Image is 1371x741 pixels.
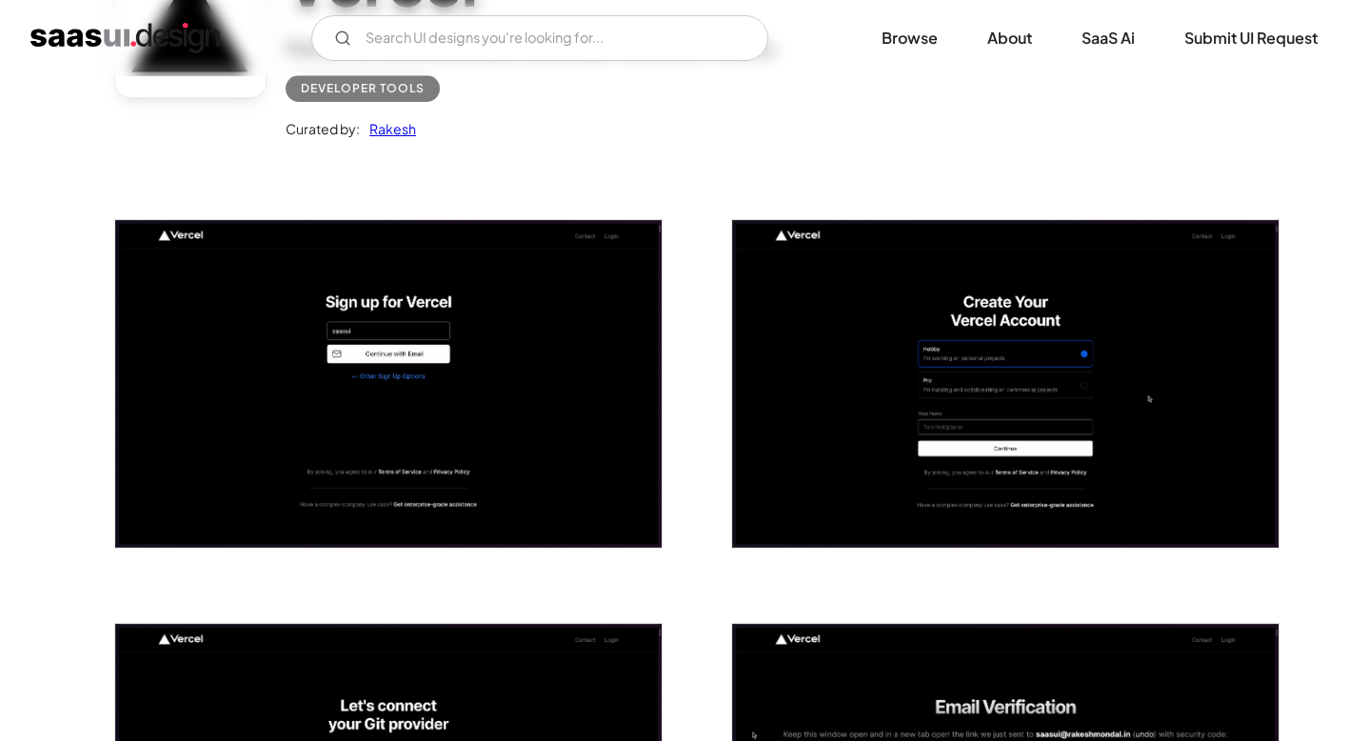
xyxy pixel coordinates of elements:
a: Rakesh [360,117,416,140]
input: Search UI designs you're looking for... [311,15,768,61]
form: Email Form [311,15,768,61]
a: Submit UI Request [1162,17,1341,59]
a: Browse [859,17,961,59]
a: open lightbox [732,220,1279,548]
div: Curated by: [286,117,360,140]
a: open lightbox [115,220,662,548]
div: Developer tools [301,77,425,100]
a: About [964,17,1055,59]
img: 6448d315d9cba48b0ddb4ead_Vercel%20-%20Signup%20for%20Vercel.png [115,220,662,548]
img: 6448d315e16734e3fbd841ad_Vercel%20-%20Create%20Account.png [732,220,1279,548]
a: home [30,23,220,53]
a: SaaS Ai [1059,17,1158,59]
